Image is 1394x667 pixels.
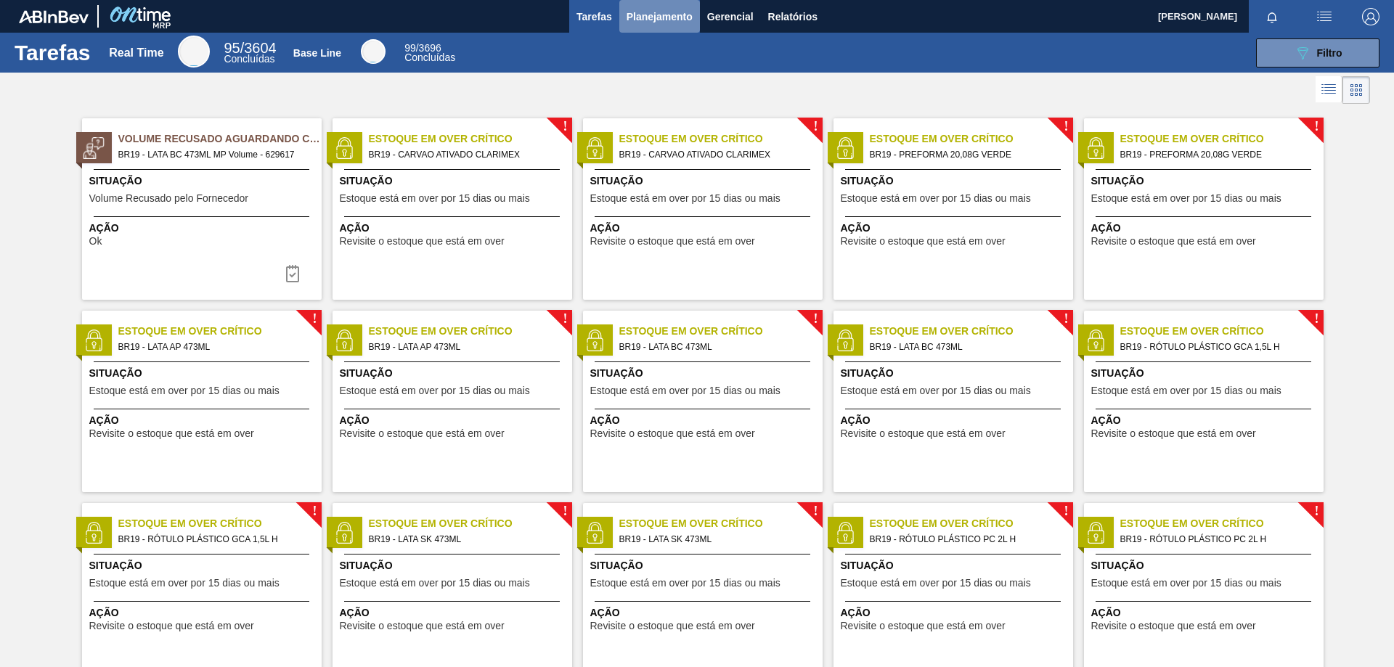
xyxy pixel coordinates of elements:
[563,314,567,324] span: !
[590,385,780,396] span: Estoque está em over por 15 dias ou mais
[813,506,818,517] span: !
[576,8,612,25] span: Tarefas
[118,131,322,147] span: Volume Recusado Aguardando Ciência
[340,605,568,621] span: Ação
[1091,621,1256,631] span: Revisite o estoque que está em over
[1064,506,1068,517] span: !
[1256,38,1379,67] button: Filtro
[369,131,572,147] span: Estoque em Over Crítico
[584,522,606,544] img: status
[83,522,105,544] img: status
[841,366,1069,381] span: Situação
[590,193,780,204] span: Estoque está em over por 15 dias ou mais
[284,265,301,282] img: icon-task-complete
[1120,131,1324,147] span: Estoque em Over Crítico
[340,621,505,631] span: Revisite o estoque que está em over
[89,578,280,589] span: Estoque está em over por 15 dias ou mais
[584,137,606,159] img: status
[619,339,811,355] span: BR19 - LATA BC 473ML
[841,621,1006,631] span: Revisite o estoque que está em over
[83,330,105,351] img: status
[841,173,1069,189] span: Situação
[1064,314,1068,324] span: !
[369,324,572,339] span: Estoque em Over Crítico
[590,173,819,189] span: Situação
[275,259,310,288] button: icon-task-complete
[312,314,317,324] span: !
[89,221,318,236] span: Ação
[404,42,441,54] span: / 3696
[707,8,754,25] span: Gerencial
[1091,578,1281,589] span: Estoque está em over por 15 dias ou mais
[1091,193,1281,204] span: Estoque está em over por 15 dias ou mais
[1120,324,1324,339] span: Estoque em Over Crítico
[404,52,455,63] span: Concluídas
[89,173,318,189] span: Situação
[275,259,310,288] div: Completar tarefa: 30375225
[369,147,561,163] span: BR19 - CARVAO ATIVADO CLARIMEX
[340,578,530,589] span: Estoque está em over por 15 dias ou mais
[563,506,567,517] span: !
[1085,522,1106,544] img: status
[118,516,322,531] span: Estoque em Over Crítico
[293,47,341,59] div: Base Line
[15,44,91,61] h1: Tarefas
[340,558,568,573] span: Situação
[841,558,1069,573] span: Situação
[841,193,1031,204] span: Estoque está em over por 15 dias ou mais
[1316,8,1333,25] img: userActions
[89,385,280,396] span: Estoque está em over por 15 dias ou mais
[619,516,823,531] span: Estoque em Over Crítico
[841,221,1069,236] span: Ação
[590,578,780,589] span: Estoque está em over por 15 dias ou mais
[340,236,505,247] span: Revisite o estoque que está em over
[870,531,1061,547] span: BR19 - RÓTULO PLÁSTICO PC 2L H
[1091,221,1320,236] span: Ação
[109,46,163,60] div: Real Time
[1314,506,1318,517] span: !
[841,428,1006,439] span: Revisite o estoque que está em over
[590,366,819,381] span: Situação
[1120,339,1312,355] span: BR19 - RÓTULO PLÁSTICO GCA 1,5L H
[1342,76,1370,104] div: Visão em Cards
[89,621,254,631] span: Revisite o estoque que está em over
[619,147,811,163] span: BR19 - CARVAO ATIVADO CLARIMEX
[89,558,318,573] span: Situação
[1064,121,1068,132] span: !
[1091,366,1320,381] span: Situação
[841,385,1031,396] span: Estoque está em over por 15 dias ou mais
[340,193,530,204] span: Estoque está em over por 15 dias ou mais
[619,131,823,147] span: Estoque em Over Crítico
[563,121,567,132] span: !
[369,339,561,355] span: BR19 - LATA AP 473ML
[1085,330,1106,351] img: status
[841,605,1069,621] span: Ação
[89,236,102,247] span: Ok
[340,413,568,428] span: Ação
[118,324,322,339] span: Estoque em Over Crítico
[333,522,355,544] img: status
[312,506,317,517] span: !
[1091,236,1256,247] span: Revisite o estoque que está em over
[224,53,274,65] span: Concluídas
[1249,7,1295,27] button: Notificações
[89,605,318,621] span: Ação
[1091,558,1320,573] span: Situação
[83,137,105,159] img: status
[619,324,823,339] span: Estoque em Over Crítico
[1120,531,1312,547] span: BR19 - RÓTULO PLÁSTICO PC 2L H
[870,339,1061,355] span: BR19 - LATA BC 473ML
[619,531,811,547] span: BR19 - LATA SK 473ML
[870,147,1061,163] span: BR19 - PREFORMA 20,08G VERDE
[118,531,310,547] span: BR19 - RÓTULO PLÁSTICO GCA 1,5L H
[340,221,568,236] span: Ação
[118,147,310,163] span: BR19 - LATA BC 473ML MP Volume - 629617
[841,236,1006,247] span: Revisite o estoque que está em over
[590,621,755,631] span: Revisite o estoque que está em over
[813,314,818,324] span: !
[813,121,818,132] span: !
[340,385,530,396] span: Estoque está em over por 15 dias ou mais
[590,221,819,236] span: Ação
[1091,173,1320,189] span: Situação
[224,40,240,56] span: 95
